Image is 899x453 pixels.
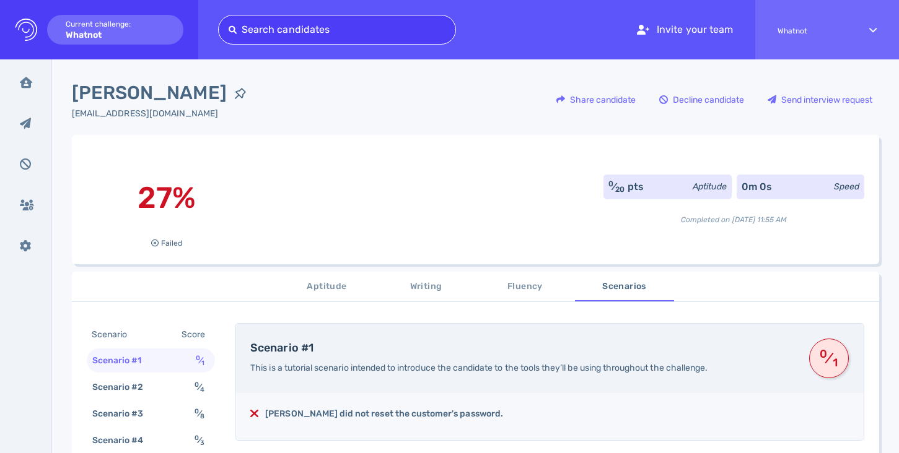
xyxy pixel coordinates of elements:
h5: [PERSON_NAME] did not reset the customer's password. [265,408,503,420]
span: ⁄ [818,347,840,369]
sup: 0 [608,179,613,188]
div: Scenario #4 [90,431,159,449]
div: 0m 0s [742,179,772,194]
span: This is a tutorial scenario intended to introduce the candidate to the tools they’ll be using thr... [250,363,708,373]
button: Send interview request [761,85,879,114]
div: Scenario [89,326,142,343]
div: Scenario #2 [90,378,159,396]
div: Share candidate [550,85,642,114]
div: Scenario #1 [90,352,157,369]
sub: 1 [830,361,840,364]
div: ⁄ pts [608,179,643,194]
button: Share candidate [550,85,642,114]
button: Decline candidate [652,85,751,114]
sub: 20 [615,185,625,194]
sub: 3 [200,439,204,447]
sub: 4 [200,386,204,394]
sub: 1 [201,359,204,367]
span: Fluency [483,279,568,295]
span: ⁄ [195,408,204,419]
span: ⁄ [195,435,204,446]
div: Aptitude [693,180,726,193]
sub: 8 [200,412,204,420]
div: Send interview request [761,85,879,114]
span: ⁄ [195,382,204,392]
sup: 0 [195,407,199,415]
div: Score [179,326,213,343]
span: Whatnot [778,27,847,35]
span: Scenarios [582,279,667,295]
div: Decline candidate [653,85,750,114]
span: [PERSON_NAME] [72,79,227,107]
sup: 0 [195,381,199,389]
sup: 0 [196,354,200,362]
span: Failed [161,236,182,251]
span: Writing [384,279,468,295]
span: Aptitude [285,279,369,295]
span: 27% [138,180,196,215]
sup: 0 [818,353,828,355]
sup: 0 [195,434,199,442]
span: ⁄ [196,355,204,366]
div: Click to copy the email address [72,107,254,120]
h4: Scenario #1 [250,342,794,355]
div: Completed on [DATE] 11:55 AM [603,204,864,225]
div: Scenario #3 [90,405,159,423]
div: Speed [834,180,859,193]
